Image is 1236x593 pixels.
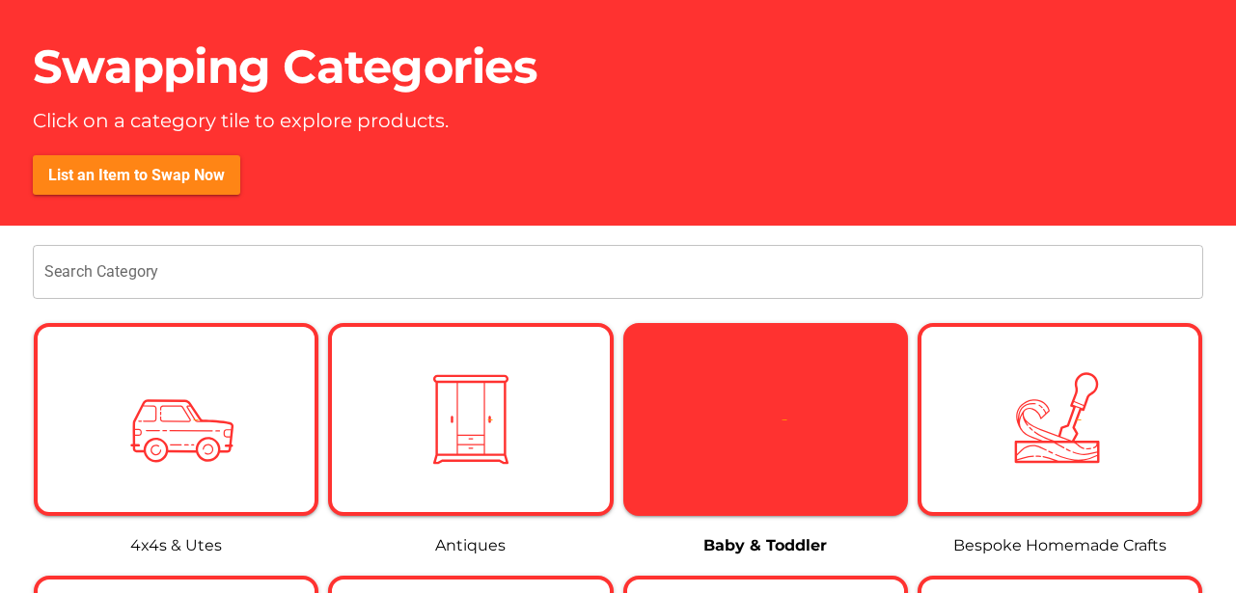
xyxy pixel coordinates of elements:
[44,245,1192,299] input: Search Category
[33,155,240,195] button: List an Item to Swap Now
[703,536,827,554] a: Baby & Toddler
[435,536,506,554] a: Antiques
[48,166,225,184] span: List an Item to Swap Now
[33,39,612,95] h1: Swapping Categories
[130,536,222,554] a: 4x4s & Utes
[953,536,1167,554] a: Bespoke Homemade Crafts
[33,109,449,132] p: Click on a category tile to explore products.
